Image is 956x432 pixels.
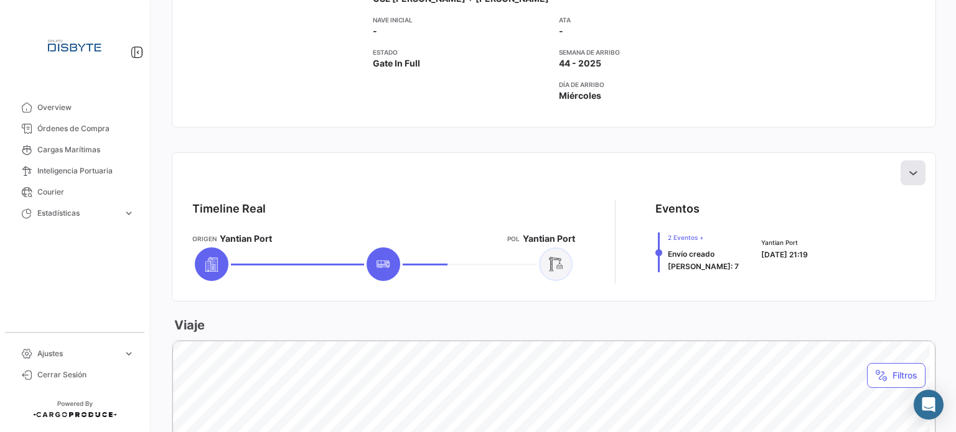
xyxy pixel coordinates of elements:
a: Órdenes de Compra [10,118,139,139]
span: Yantian Port [523,232,575,245]
span: Courier [37,186,134,198]
button: Filtros [867,363,926,388]
a: Inteligencia Portuaria [10,160,139,182]
span: Ajustes [37,348,118,359]
span: Cerrar Sesión [37,369,134,380]
span: Gate In Full [373,57,420,70]
app-card-info-title: ATA [559,15,734,25]
span: Estadísticas [37,208,118,219]
a: Courier [10,182,139,203]
span: expand_more [123,348,134,359]
app-card-info-title: Estado [373,47,549,57]
span: Órdenes de Compra [37,123,134,134]
app-card-info-title: Nave inicial [373,15,549,25]
div: Eventos [655,200,700,218]
span: Cargas Marítimas [37,144,134,155]
span: Yantian Port [761,237,808,247]
a: Cargas Marítimas [10,139,139,160]
span: [DATE] 21:19 [761,250,808,259]
div: Abrir Intercom Messenger [914,390,944,420]
h3: Viaje [172,316,205,334]
span: Envío creado [668,249,715,259]
span: - [559,25,563,37]
span: Miércoles [559,90,601,102]
app-card-info-title: Semana de Arribo [559,47,734,57]
div: Timeline Real [192,200,266,218]
app-card-info-title: Origen [192,234,217,244]
span: Inteligencia Portuaria [37,165,134,177]
app-card-info-title: Día de Arribo [559,80,734,90]
a: Overview [10,97,139,118]
span: [PERSON_NAME]: 7 [668,262,739,271]
span: Overview [37,102,134,113]
app-card-info-title: POL [507,234,520,244]
img: Logo+disbyte.jpeg [44,15,106,77]
span: Yantian Port [220,232,272,245]
span: 44 - 2025 [559,57,601,70]
span: - [373,25,377,37]
span: 2 Eventos + [668,232,739,242]
span: expand_more [123,208,134,219]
